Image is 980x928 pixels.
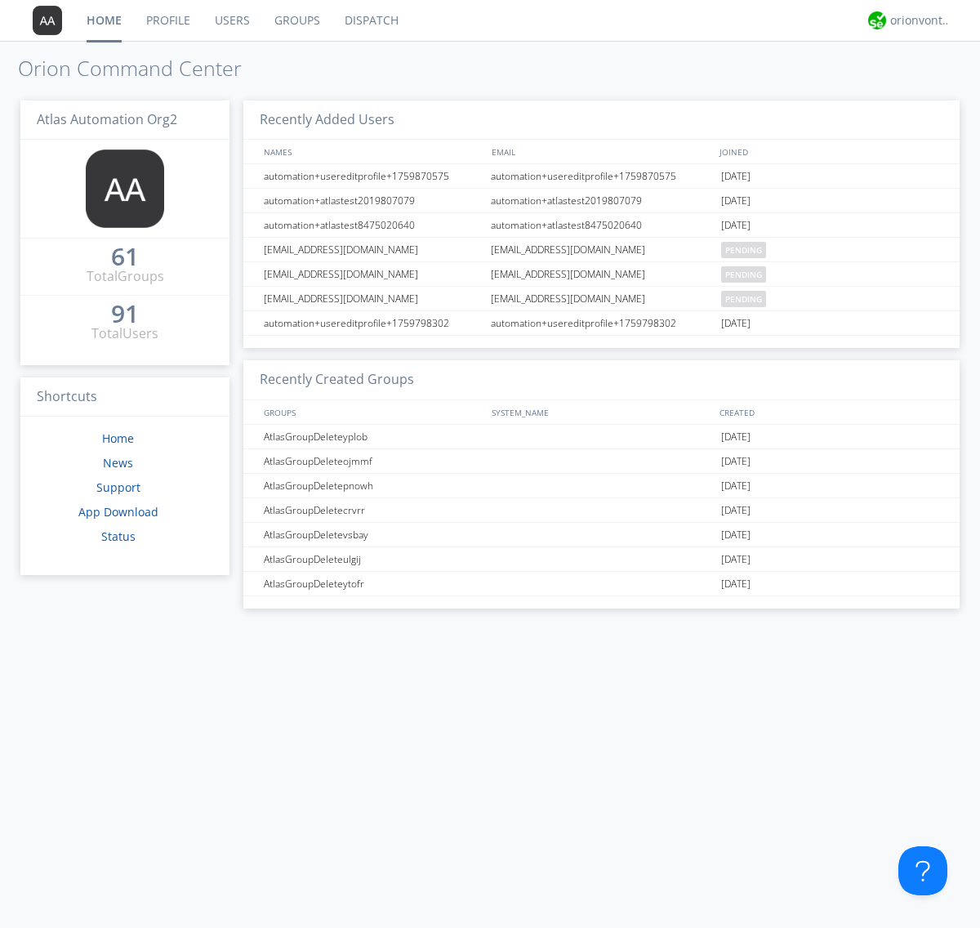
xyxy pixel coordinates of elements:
span: [DATE] [721,449,751,474]
div: 91 [111,306,139,322]
span: [DATE] [721,498,751,523]
a: Status [101,529,136,544]
div: NAMES [260,140,483,163]
div: automation+atlastest8475020640 [260,213,486,237]
a: automation+atlastest8475020640automation+atlastest8475020640[DATE] [243,213,960,238]
div: automation+usereditprofile+1759870575 [260,164,486,188]
div: AtlasGroupDeleteyplob [260,425,486,448]
img: 29d36aed6fa347d5a1537e7736e6aa13 [868,11,886,29]
a: AtlasGroupDeleteyplob[DATE] [243,425,960,449]
div: automation+atlastest2019807079 [487,189,717,212]
span: Atlas Automation Org2 [37,110,177,128]
div: 61 [111,248,139,265]
a: AtlasGroupDeleteytofr[DATE] [243,572,960,596]
a: automation+usereditprofile+1759870575automation+usereditprofile+1759870575[DATE] [243,164,960,189]
span: [DATE] [721,523,751,547]
a: AtlasGroupDeleteojmmf[DATE] [243,449,960,474]
div: AtlasGroupDeletepnowh [260,474,486,497]
a: News [103,455,133,471]
div: AtlasGroupDeletevsbay [260,523,486,547]
div: GROUPS [260,400,483,424]
h3: Recently Added Users [243,100,960,141]
div: [EMAIL_ADDRESS][DOMAIN_NAME] [487,287,717,310]
div: EMAIL [488,140,715,163]
div: automation+usereditprofile+1759798302 [487,311,717,335]
div: AtlasGroupDeleteulgij [260,547,486,571]
a: [EMAIL_ADDRESS][DOMAIN_NAME][EMAIL_ADDRESS][DOMAIN_NAME]pending [243,287,960,311]
span: [DATE] [721,572,751,596]
div: automation+usereditprofile+1759870575 [487,164,717,188]
span: [DATE] [721,164,751,189]
div: automation+atlastest8475020640 [487,213,717,237]
a: AtlasGroupDeletevsbay[DATE] [243,523,960,547]
span: pending [721,242,766,258]
div: [EMAIL_ADDRESS][DOMAIN_NAME] [260,287,486,310]
a: Support [96,480,140,495]
div: [EMAIL_ADDRESS][DOMAIN_NAME] [487,238,717,261]
div: automation+usereditprofile+1759798302 [260,311,486,335]
span: [DATE] [721,213,751,238]
a: [EMAIL_ADDRESS][DOMAIN_NAME][EMAIL_ADDRESS][DOMAIN_NAME]pending [243,262,960,287]
a: [EMAIL_ADDRESS][DOMAIN_NAME][EMAIL_ADDRESS][DOMAIN_NAME]pending [243,238,960,262]
a: Home [102,431,134,446]
div: AtlasGroupDeleteojmmf [260,449,486,473]
a: App Download [78,504,158,520]
a: automation+usereditprofile+1759798302automation+usereditprofile+1759798302[DATE] [243,311,960,336]
div: [EMAIL_ADDRESS][DOMAIN_NAME] [260,238,486,261]
div: [EMAIL_ADDRESS][DOMAIN_NAME] [487,262,717,286]
div: automation+atlastest2019807079 [260,189,486,212]
a: AtlasGroupDeletecrvrr[DATE] [243,498,960,523]
span: pending [721,266,766,283]
span: pending [721,291,766,307]
a: 91 [111,306,139,324]
a: automation+atlastest2019807079automation+atlastest2019807079[DATE] [243,189,960,213]
span: [DATE] [721,311,751,336]
div: AtlasGroupDeleteytofr [260,572,486,596]
img: 373638.png [86,149,164,228]
div: JOINED [715,140,944,163]
div: AtlasGroupDeletecrvrr [260,498,486,522]
img: 373638.png [33,6,62,35]
div: CREATED [715,400,944,424]
a: AtlasGroupDeletepnowh[DATE] [243,474,960,498]
span: [DATE] [721,547,751,572]
h3: Recently Created Groups [243,360,960,400]
div: SYSTEM_NAME [488,400,715,424]
iframe: Toggle Customer Support [898,846,947,895]
span: [DATE] [721,189,751,213]
div: [EMAIL_ADDRESS][DOMAIN_NAME] [260,262,486,286]
a: 61 [111,248,139,267]
div: Total Groups [87,267,164,286]
span: [DATE] [721,425,751,449]
span: [DATE] [721,474,751,498]
a: AtlasGroupDeleteulgij[DATE] [243,547,960,572]
div: orionvontas+atlas+automation+org2 [890,12,951,29]
div: Total Users [91,324,158,343]
h3: Shortcuts [20,377,229,417]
